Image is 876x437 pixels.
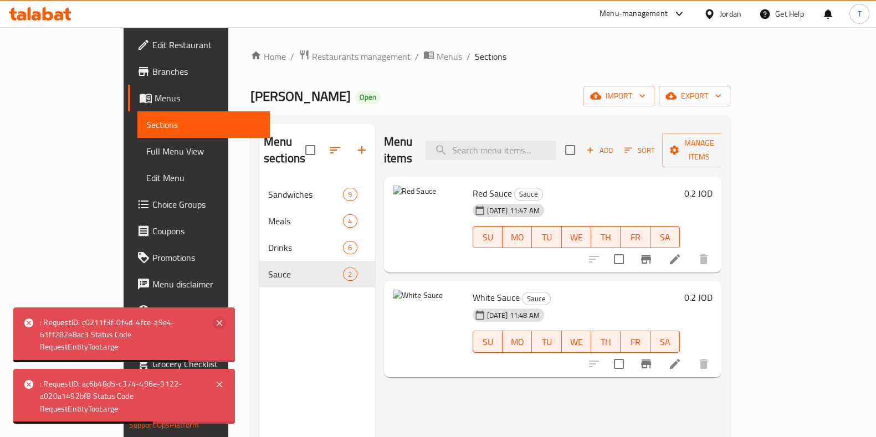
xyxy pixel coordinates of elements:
span: FR [625,334,646,350]
span: TU [536,334,557,350]
span: Sort [624,144,655,157]
div: Sauce [522,292,551,305]
button: Manage items [662,133,736,167]
span: Add item [582,142,617,159]
div: Open [355,91,381,104]
li: / [467,50,470,63]
button: delete [690,246,717,273]
span: Choice Groups [152,198,261,211]
span: SU [478,229,498,245]
button: import [583,86,654,106]
span: Coupons [152,224,261,238]
span: Sections [146,118,261,131]
span: White Sauce [473,289,520,306]
span: FR [625,229,646,245]
button: Add [582,142,617,159]
button: FR [621,331,650,353]
span: Drinks [268,241,343,254]
span: TU [536,229,557,245]
a: Menus [128,85,270,111]
nav: breadcrumb [250,49,730,64]
span: Menu disclaimer [152,277,261,291]
span: Select to update [607,248,631,271]
span: 2 [344,269,356,280]
span: 9 [344,189,356,200]
div: items [343,188,357,201]
span: import [592,89,646,103]
span: WE [566,334,587,350]
div: items [343,214,357,228]
span: Full Menu View [146,145,261,158]
span: SA [655,334,675,350]
a: Upsell [128,297,270,324]
a: Edit menu item [668,357,682,371]
span: T [857,8,861,20]
span: Sauce [268,268,343,281]
span: [DATE] 11:47 AM [483,205,544,216]
button: TH [591,331,621,353]
span: Select to update [607,352,631,376]
button: export [659,86,730,106]
span: Edit Menu [146,171,261,184]
a: Choice Groups [128,191,270,218]
span: Sandwiches [268,188,343,201]
h2: Menu items [384,133,413,167]
span: Upsell [152,304,261,317]
h6: 0.2 JOD [684,186,713,201]
li: / [415,50,419,63]
span: SA [655,229,675,245]
a: Menu disclaimer [128,271,270,297]
img: White Sauce [393,290,464,361]
div: Sauce2 [259,261,375,287]
button: SA [650,226,680,248]
div: items [343,268,357,281]
li: / [290,50,294,63]
span: Menus [437,50,462,63]
span: SU [478,334,498,350]
span: Edit Restaurant [152,38,261,52]
span: 4 [344,216,356,227]
span: Sections [475,50,506,63]
div: Meals4 [259,208,375,234]
a: Promotions [128,244,270,271]
span: Sauce [522,292,550,305]
span: TH [596,229,616,245]
span: Promotions [152,251,261,264]
div: : RequestID: c0211f3f-0f4d-4fce-a9e4-61ff282e8ac3 Status Code RequestEntityTooLarge [40,316,204,353]
span: Meals [268,214,343,228]
span: MO [507,229,527,245]
span: Sort sections [322,137,349,163]
span: export [668,89,721,103]
div: : RequestID: ac6b48d5-c374-496e-9122-a020a1492bf8 Status Code RequestEntityTooLarge [40,378,204,415]
div: Sauce [514,188,543,201]
h6: 0.2 JOD [684,290,713,305]
button: delete [690,351,717,377]
img: Red Sauce [393,186,464,256]
a: Branches [128,58,270,85]
a: Full Menu View [137,138,270,164]
h2: Menu sections [264,133,305,167]
button: WE [562,331,591,353]
span: Select section [559,138,582,162]
button: MO [503,331,532,353]
div: Drinks6 [259,234,375,261]
button: TU [532,226,561,248]
span: Sauce [515,188,542,200]
span: Restaurants management [312,50,411,63]
a: Menus [423,49,462,64]
button: SU [473,226,503,248]
button: WE [562,226,591,248]
a: Edit menu item [668,253,682,266]
nav: Menu sections [259,177,375,292]
button: FR [621,226,650,248]
a: Sections [137,111,270,138]
a: Edit Menu [137,164,270,191]
input: search [426,141,556,160]
div: Jordan [720,8,741,20]
button: Branch-specific-item [633,351,659,377]
a: Support.OpsPlatform [129,418,199,432]
span: 6 [344,243,356,253]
